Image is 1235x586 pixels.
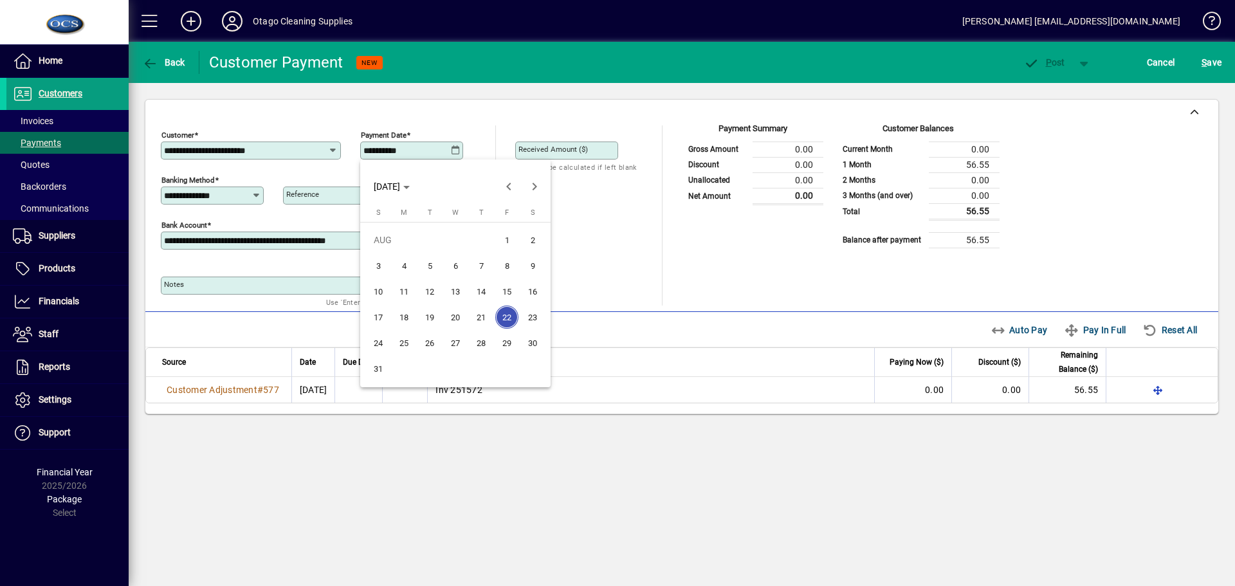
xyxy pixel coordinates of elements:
span: 26 [418,331,441,354]
button: Sat Aug 09 2025 [520,253,545,279]
span: S [376,208,381,217]
button: Tue Aug 26 2025 [417,330,443,356]
span: 10 [367,280,390,303]
button: Mon Aug 25 2025 [391,330,417,356]
button: Wed Aug 13 2025 [443,279,468,304]
span: 8 [495,254,518,277]
button: Tue Aug 12 2025 [417,279,443,304]
span: [DATE] [374,181,400,192]
span: 4 [392,254,416,277]
button: Wed Aug 27 2025 [443,330,468,356]
span: 6 [444,254,467,277]
button: Tue Aug 19 2025 [417,304,443,330]
button: Thu Aug 28 2025 [468,330,494,356]
span: W [452,208,459,217]
button: Choose month and year [369,175,415,198]
span: 11 [392,280,416,303]
button: Sun Aug 31 2025 [365,356,391,381]
button: Sat Aug 30 2025 [520,330,545,356]
button: Mon Aug 04 2025 [391,253,417,279]
button: Fri Aug 29 2025 [494,330,520,356]
span: 19 [418,306,441,329]
button: Tue Aug 05 2025 [417,253,443,279]
button: Mon Aug 18 2025 [391,304,417,330]
span: T [479,208,484,217]
td: AUG [365,227,494,253]
span: 17 [367,306,390,329]
span: 5 [418,254,441,277]
span: 12 [418,280,441,303]
button: Fri Aug 01 2025 [494,227,520,253]
span: 24 [367,331,390,354]
span: 14 [470,280,493,303]
button: Sun Aug 24 2025 [365,330,391,356]
span: 2 [521,228,544,252]
button: Thu Aug 14 2025 [468,279,494,304]
span: 30 [521,331,544,354]
span: 31 [367,357,390,380]
button: Wed Aug 06 2025 [443,253,468,279]
span: 16 [521,280,544,303]
button: Fri Aug 15 2025 [494,279,520,304]
span: M [401,208,407,217]
span: 15 [495,280,518,303]
span: S [531,208,535,217]
button: Sun Aug 17 2025 [365,304,391,330]
button: Wed Aug 20 2025 [443,304,468,330]
button: Next month [522,174,547,199]
button: Fri Aug 22 2025 [494,304,520,330]
button: Thu Aug 07 2025 [468,253,494,279]
span: 3 [367,254,390,277]
button: Mon Aug 11 2025 [391,279,417,304]
span: 27 [444,331,467,354]
span: 29 [495,331,518,354]
span: F [505,208,509,217]
span: 23 [521,306,544,329]
button: Sat Aug 16 2025 [520,279,545,304]
span: 22 [495,306,518,329]
button: Fri Aug 08 2025 [494,253,520,279]
span: T [428,208,432,217]
span: 7 [470,254,493,277]
button: Previous month [496,174,522,199]
button: Sat Aug 02 2025 [520,227,545,253]
span: 25 [392,331,416,354]
span: 13 [444,280,467,303]
span: 20 [444,306,467,329]
span: 21 [470,306,493,329]
button: Thu Aug 21 2025 [468,304,494,330]
span: 28 [470,331,493,354]
span: 18 [392,306,416,329]
button: Sat Aug 23 2025 [520,304,545,330]
span: 9 [521,254,544,277]
span: 1 [495,228,518,252]
button: Sun Aug 03 2025 [365,253,391,279]
button: Sun Aug 10 2025 [365,279,391,304]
